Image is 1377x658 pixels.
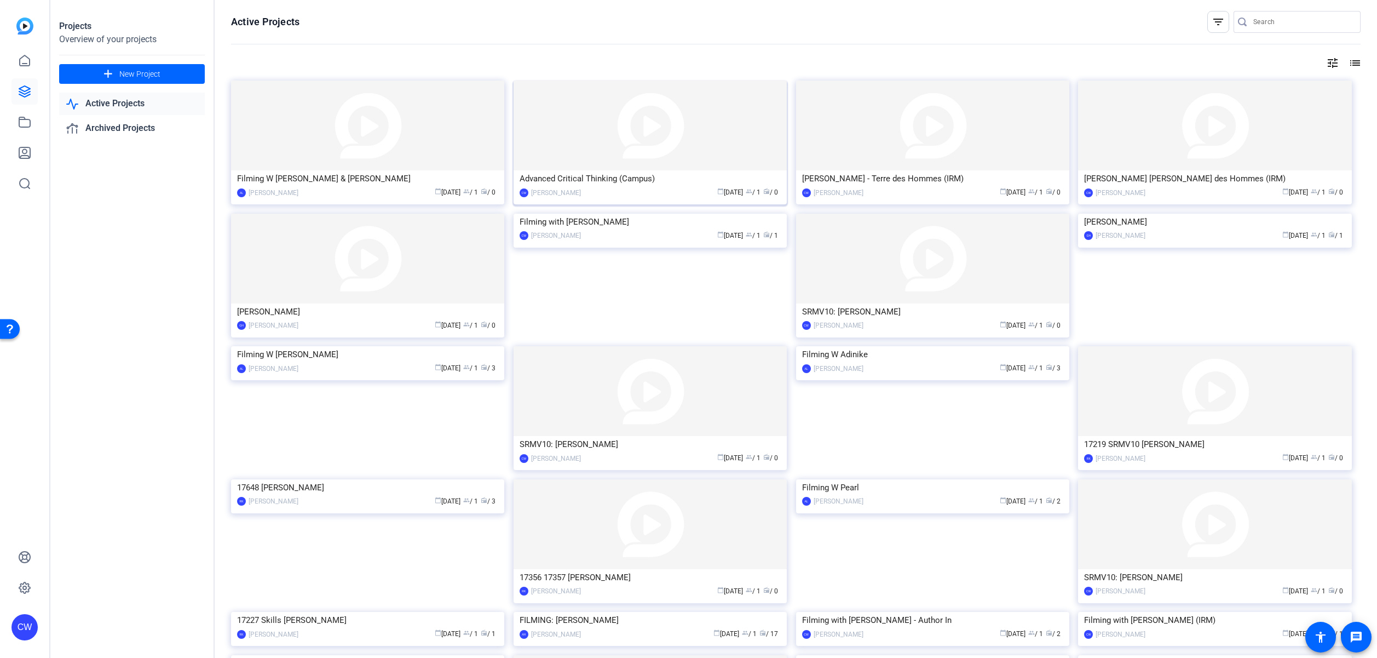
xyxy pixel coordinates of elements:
div: [PERSON_NAME] [249,320,298,331]
span: group [1311,231,1317,238]
span: radio [1328,587,1335,593]
div: SRMV10: [PERSON_NAME] [802,304,1063,320]
span: group [463,497,470,503]
input: Search [1253,15,1352,28]
span: / 1 [463,497,478,505]
span: / 17 [759,630,778,638]
span: radio [481,630,487,636]
span: [DATE] [1282,587,1308,595]
span: calendar_today [717,188,724,194]
span: radio [1046,497,1052,503]
div: CW [520,454,528,463]
div: Overview of your projects [59,33,205,46]
span: / 0 [1046,322,1061,329]
div: 17227 Skills [PERSON_NAME] [237,612,498,628]
span: [DATE] [717,188,743,196]
div: CW [520,231,528,240]
span: radio [1328,188,1335,194]
span: calendar_today [1000,188,1006,194]
div: 17219 SRMV10 [PERSON_NAME] [1084,436,1345,453]
div: [PERSON_NAME] [814,629,863,640]
span: / 0 [1328,587,1343,595]
div: Filming with [PERSON_NAME] (IRM) [1084,612,1345,628]
div: CW [11,614,38,640]
span: New Project [119,68,160,80]
mat-icon: list [1347,56,1361,70]
span: calendar_today [1000,497,1006,503]
div: [PERSON_NAME] [814,363,863,374]
span: group [1028,497,1035,503]
span: / 3 [481,497,496,505]
div: [PERSON_NAME] [249,496,298,507]
span: / 0 [481,188,496,196]
div: [PERSON_NAME] [1084,214,1345,230]
div: RK [1084,454,1093,463]
span: group [746,587,752,593]
div: Filming with [PERSON_NAME] - Author In [802,612,1063,628]
button: New Project [59,64,205,84]
span: / 0 [1328,188,1343,196]
span: calendar_today [435,497,441,503]
span: [DATE] [435,322,460,329]
span: radio [1046,321,1052,328]
span: group [1028,364,1035,370]
span: radio [763,587,770,593]
span: radio [763,188,770,194]
span: group [1028,630,1035,636]
div: [PERSON_NAME] [814,320,863,331]
span: calendar_today [1000,321,1006,328]
span: radio [481,321,487,328]
span: / 1 [1328,232,1343,239]
span: / 0 [1328,454,1343,462]
span: radio [759,630,766,636]
span: calendar_today [1000,630,1006,636]
span: / 1 [1311,454,1326,462]
span: [DATE] [435,364,460,372]
div: AL [802,497,811,506]
span: group [1311,188,1317,194]
div: Filming W [PERSON_NAME] & [PERSON_NAME] [237,170,498,187]
span: radio [763,231,770,238]
span: [DATE] [1000,322,1025,329]
div: [PERSON_NAME] [237,304,498,320]
span: / 0 [1046,188,1061,196]
div: Filming W [PERSON_NAME] [237,346,498,363]
span: radio [1046,364,1052,370]
span: group [463,630,470,636]
mat-icon: message [1350,631,1363,644]
span: radio [481,188,487,194]
div: FILMING: [PERSON_NAME] [520,612,781,628]
div: CW [1084,587,1093,596]
span: radio [1046,188,1052,194]
div: [PERSON_NAME] [249,629,298,640]
span: [DATE] [1000,188,1025,196]
span: [DATE] [717,454,743,462]
span: group [463,188,470,194]
img: blue-gradient.svg [16,18,33,35]
span: / 1 [763,232,778,239]
mat-icon: accessibility [1314,631,1327,644]
span: calendar_today [1000,364,1006,370]
span: group [1028,188,1035,194]
span: radio [1328,454,1335,460]
span: / 1 [1311,587,1326,595]
span: / 1 [1028,322,1043,329]
div: GH [237,321,246,330]
div: AH [520,630,528,639]
div: AL [237,364,246,373]
span: / 3 [1046,364,1061,372]
div: SRMV10: [PERSON_NAME] [1084,569,1345,586]
div: [PERSON_NAME] [531,230,581,241]
span: / 1 [1028,188,1043,196]
span: / 1 [1311,188,1326,196]
span: radio [763,454,770,460]
span: / 1 [1028,630,1043,638]
div: AL [237,188,246,197]
span: group [746,188,752,194]
span: [DATE] [1282,188,1308,196]
mat-icon: filter_list [1212,15,1225,28]
span: group [463,364,470,370]
span: radio [1046,630,1052,636]
span: calendar_today [1282,587,1289,593]
span: group [1311,587,1317,593]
